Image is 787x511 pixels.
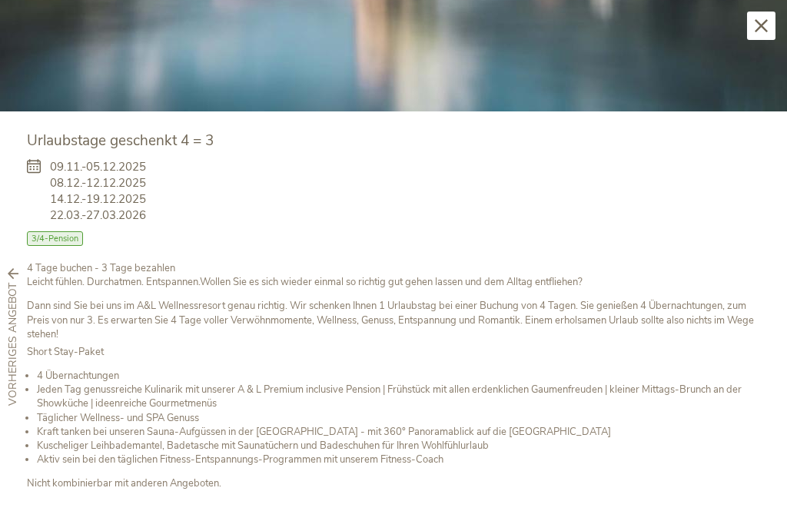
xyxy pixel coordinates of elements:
span: Urlaubstage geschenkt 4 = 3 [27,131,214,151]
strong: Nicht kombinierbar mit anderen Angeboten. [27,476,221,490]
span: 3/4-Pension [27,231,83,246]
li: 4 Übernachtungen [37,369,760,383]
b: 4 Tage buchen - 3 Tage bezahlen [27,261,175,275]
li: Aktiv sein bei den täglichen Fitness-Entspannungs-Programmen mit unserem Fitness-Coach [37,453,760,466]
li: Täglicher Wellness- und SPA Genuss [37,411,760,425]
span: vorheriges Angebot [5,284,21,406]
p: Leicht fühlen. Durchatmen. Entspannen. [27,261,760,289]
p: Dann sind Sie bei uns im A&L Wellnessresort genau richtig. Wir schenken Ihnen 1 Urlaubstag bei ei... [27,299,760,341]
strong: Wollen Sie es sich wieder einmal so richtig gut gehen lassen und dem Alltag entfliehen? [200,275,583,289]
span: 09.11.-05.12.2025 08.12.-12.12.2025 14.12.-19.12.2025 22.03.-27.03.2026 [50,159,146,224]
strong: Short Stay-Paket [27,345,104,359]
li: Kuscheliger Leihbademantel, Badetasche mit Saunatüchern und Badeschuhen für Ihren Wohlfühlurlaub [37,439,760,453]
li: Jeden Tag genussreiche Kulinarik mit unserer A & L Premium inclusive Pension | Frühstück mit alle... [37,383,760,410]
li: Kraft tanken bei unseren Sauna-Aufgüssen in der [GEOGRAPHIC_DATA] - mit 360° Panoramablick auf di... [37,425,760,439]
